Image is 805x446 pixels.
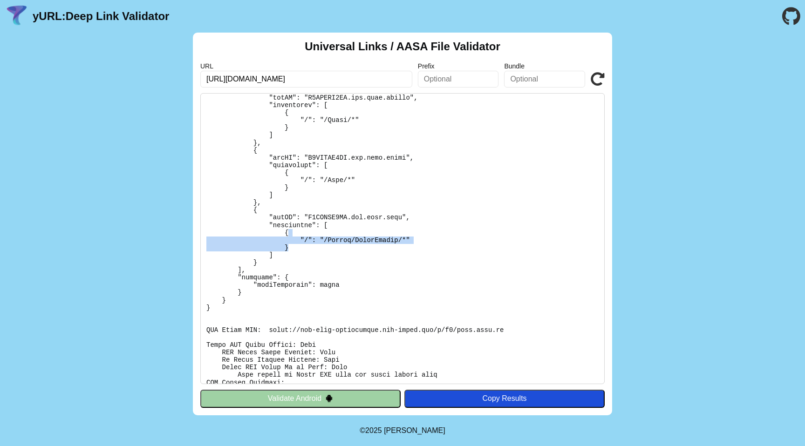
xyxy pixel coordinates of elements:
[504,71,585,88] input: Optional
[200,93,605,384] pre: Lorem ipsu do: sitam://cons.adip.el/.sedd-eiusm/tempo-inc-utla-etdoloremag Al Enimadmi: Veni Quis...
[5,4,29,28] img: yURL Logo
[384,426,445,434] a: Michael Ibragimchayev's Personal Site
[365,426,382,434] span: 2025
[33,10,169,23] a: yURL:Deep Link Validator
[305,40,500,53] h2: Universal Links / AASA File Validator
[418,71,499,88] input: Optional
[325,394,333,402] img: droidIcon.svg
[418,62,499,70] label: Prefix
[409,394,600,403] div: Copy Results
[360,415,445,446] footer: ©
[200,390,401,407] button: Validate Android
[504,62,585,70] label: Bundle
[200,62,412,70] label: URL
[200,71,412,88] input: Required
[404,390,605,407] button: Copy Results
